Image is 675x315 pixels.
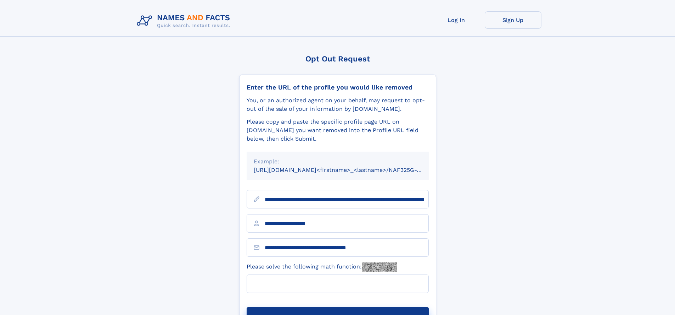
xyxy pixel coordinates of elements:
[247,262,397,272] label: Please solve the following math function:
[247,118,429,143] div: Please copy and paste the specific profile page URL on [DOMAIN_NAME] you want removed into the Pr...
[254,167,442,173] small: [URL][DOMAIN_NAME]<firstname>_<lastname>/NAF325G-xxxxxxxx
[239,54,436,63] div: Opt Out Request
[485,11,541,29] a: Sign Up
[254,157,422,166] div: Example:
[134,11,236,31] img: Logo Names and Facts
[247,96,429,113] div: You, or an authorized agent on your behalf, may request to opt-out of the sale of your informatio...
[247,83,429,91] div: Enter the URL of the profile you would like removed
[428,11,485,29] a: Log In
